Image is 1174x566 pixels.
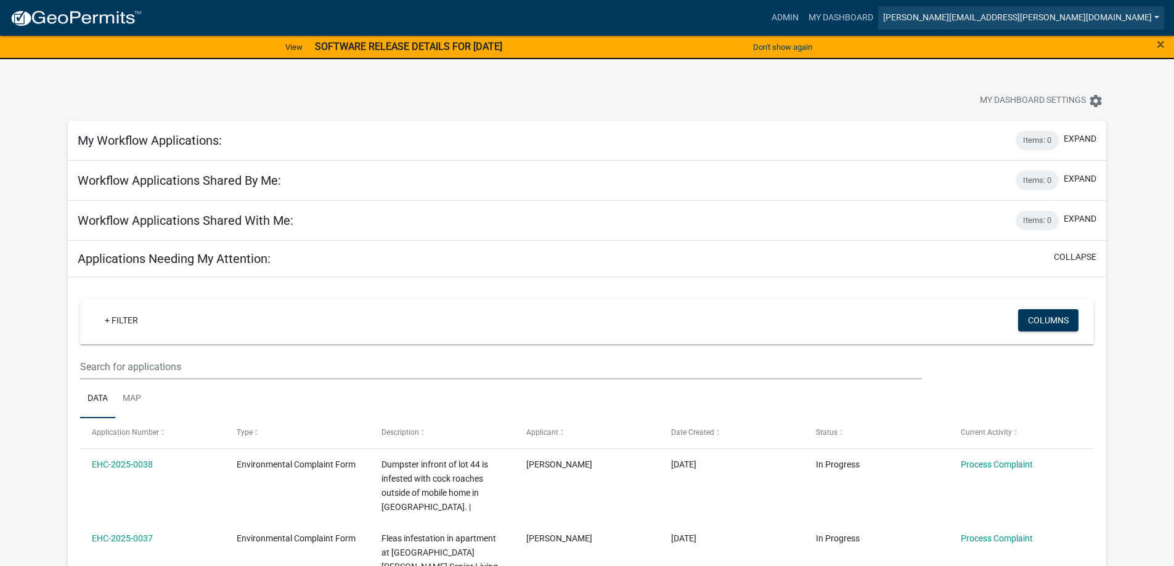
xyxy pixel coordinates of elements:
span: Environmental Complaint Form [237,533,356,543]
datatable-header-cell: Applicant [515,418,659,448]
button: expand [1064,212,1096,225]
span: My Dashboard Settings [980,94,1086,108]
button: My Dashboard Settingssettings [970,89,1113,113]
span: Current Activity [961,428,1012,437]
span: Status [816,428,838,437]
button: Columns [1018,309,1078,331]
strong: SOFTWARE RELEASE DETAILS FOR [DATE] [315,41,502,52]
button: collapse [1054,251,1096,264]
datatable-header-cell: Date Created [659,418,804,448]
div: Items: 0 [1016,211,1059,230]
datatable-header-cell: Status [804,418,948,448]
span: Application Number [92,428,159,437]
datatable-header-cell: Description [370,418,515,448]
a: Process Complaint [961,533,1033,543]
a: + Filter [95,309,148,331]
span: Environmental Complaint Form [237,459,356,469]
datatable-header-cell: Current Activity [948,418,1093,448]
button: expand [1064,132,1096,145]
a: View [280,37,308,57]
span: In Progress [816,459,860,469]
span: Type [237,428,253,437]
div: Items: 0 [1016,171,1059,190]
i: settings [1088,94,1103,108]
button: Close [1157,37,1165,52]
span: Date Created [671,428,714,437]
h5: My Workflow Applications: [78,133,222,148]
input: Search for applications [80,354,921,379]
a: EHC-2025-0037 [92,533,153,543]
span: Dumpster infront of lot 44 is infested with cock roaches outside of mobile home in Russiaville. | [381,459,488,511]
span: In Progress [816,533,860,543]
div: Items: 0 [1016,131,1059,150]
button: Don't show again [748,37,817,57]
h5: Workflow Applications Shared By Me: [78,173,281,188]
span: 09/08/2025 [671,459,696,469]
a: [PERSON_NAME][EMAIL_ADDRESS][PERSON_NAME][DOMAIN_NAME] [878,6,1164,30]
span: × [1157,36,1165,53]
datatable-header-cell: Application Number [80,418,225,448]
span: Yen Dang [526,533,592,543]
span: Yen Dang [526,459,592,469]
datatable-header-cell: Type [225,418,370,448]
span: Applicant [526,428,558,437]
a: Process Complaint [961,459,1033,469]
a: Data [80,379,115,419]
h5: Workflow Applications Shared With Me: [78,213,293,228]
h5: Applications Needing My Attention: [78,251,271,266]
a: Admin [767,6,804,30]
span: 09/08/2025 [671,533,696,543]
span: Description [381,428,419,437]
a: My Dashboard [804,6,878,30]
a: EHC-2025-0038 [92,459,153,469]
a: Map [115,379,149,419]
button: expand [1064,172,1096,185]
